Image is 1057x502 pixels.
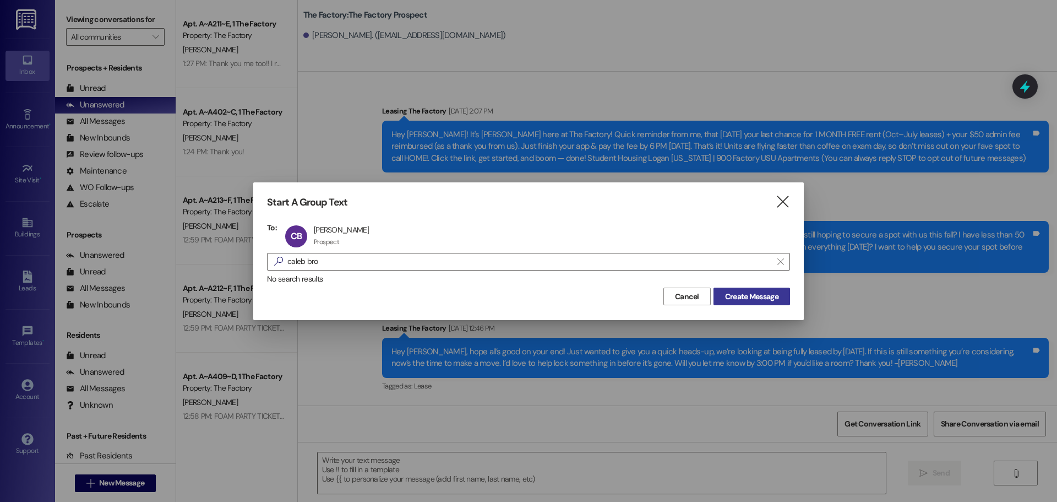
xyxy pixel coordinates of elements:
[270,256,287,267] i: 
[772,253,789,270] button: Clear text
[314,225,369,235] div: [PERSON_NAME]
[663,288,711,305] button: Cancel
[287,254,772,269] input: Search for any contact or apartment
[314,237,339,246] div: Prospect
[675,291,699,303] span: Cancel
[725,291,778,303] span: Create Message
[291,230,302,242] span: CB
[267,196,347,209] h3: Start A Group Text
[267,273,790,285] div: No search results
[267,223,277,233] h3: To:
[713,288,790,305] button: Create Message
[775,196,790,208] i: 
[777,257,783,266] i: 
